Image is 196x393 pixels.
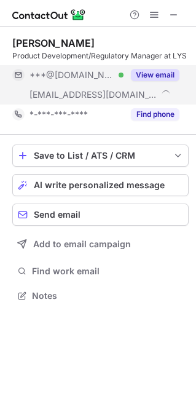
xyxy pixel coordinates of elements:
button: Notes [12,287,189,304]
button: Find work email [12,263,189,280]
span: ***@[DOMAIN_NAME] [29,69,114,81]
div: [PERSON_NAME] [12,37,95,49]
button: save-profile-one-click [12,145,189,167]
button: Reveal Button [131,69,179,81]
span: Find work email [32,266,184,277]
span: Add to email campaign [33,239,131,249]
div: Save to List / ATS / CRM [34,151,167,161]
button: AI write personalized message [12,174,189,196]
button: Add to email campaign [12,233,189,255]
button: Send email [12,204,189,226]
span: [EMAIL_ADDRESS][DOMAIN_NAME] [29,89,157,100]
span: Send email [34,210,80,220]
span: AI write personalized message [34,180,165,190]
div: Product Development/Regulatory Manager at LYS [12,50,189,62]
button: Reveal Button [131,108,179,121]
span: Notes [32,290,184,301]
img: ContactOut v5.3.10 [12,7,86,22]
